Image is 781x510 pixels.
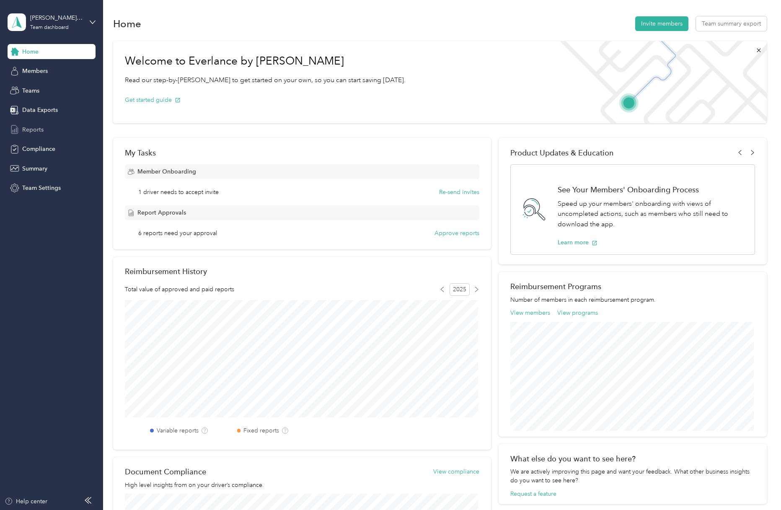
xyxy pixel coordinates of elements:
p: High level insights from on your driver’s compliance. [125,481,479,489]
div: My Tasks [125,148,479,157]
h2: Reimbursement History [125,267,207,276]
button: View members [510,308,550,317]
button: Approve reports [434,229,479,238]
button: Re-send invites [439,188,479,197]
span: Data Exports [22,106,58,114]
span: Report Approvals [137,208,186,217]
span: 6 reports need your approval [138,229,217,238]
span: Members [22,67,48,75]
span: Product Updates & Education [510,148,614,157]
div: [PERSON_NAME][EMAIL_ADDRESS][DOMAIN_NAME] [30,13,83,22]
span: Home [22,47,39,56]
p: Read our step-by-[PERSON_NAME] to get started on your own, so you can start saving [DATE]. [125,75,406,85]
span: Team Settings [22,184,61,192]
img: Welcome to everlance [551,41,766,123]
span: 1 driver needs to accept invite [138,188,219,197]
button: Request a feature [510,489,556,498]
h1: Home [113,19,141,28]
span: Teams [22,86,39,95]
h2: Document Compliance [125,467,206,476]
button: Get started guide [125,96,181,104]
button: Team summary export [696,16,767,31]
div: We are actively improving this page and want your feedback. What other business insights do you w... [510,467,755,485]
span: Member Onboarding [137,167,196,176]
span: 2025 [450,283,470,296]
h2: Reimbursement Programs [510,282,755,291]
div: What else do you want to see here? [510,454,755,463]
button: View compliance [433,467,479,476]
span: Summary [22,164,47,173]
button: View programs [557,308,598,317]
label: Fixed reports [243,426,279,435]
button: Learn more [558,238,597,247]
button: Invite members [635,16,688,31]
span: Compliance [22,145,55,153]
h1: See Your Members' Onboarding Process [558,185,746,194]
div: Team dashboard [30,25,69,30]
span: Reports [22,125,44,134]
p: Number of members in each reimbursement program. [510,295,755,304]
iframe: Everlance-gr Chat Button Frame [734,463,781,510]
label: Variable reports [157,426,199,435]
span: Total value of approved and paid reports [125,285,234,294]
p: Speed up your members' onboarding with views of uncompleted actions, such as members who still ne... [558,199,746,230]
h1: Welcome to Everlance by [PERSON_NAME] [125,54,406,68]
button: Help center [5,497,47,506]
